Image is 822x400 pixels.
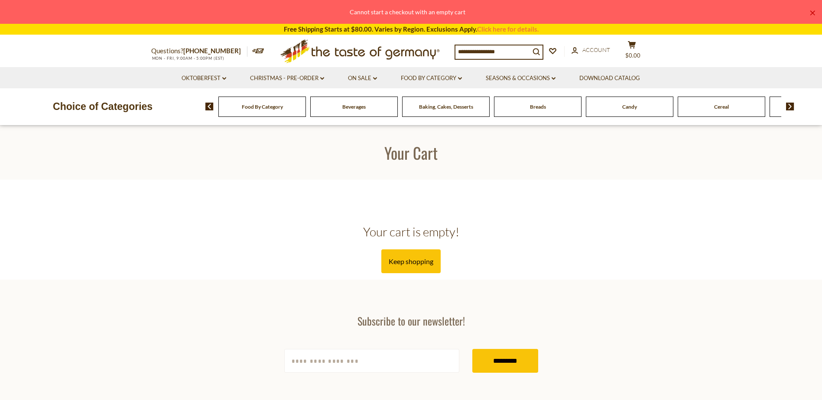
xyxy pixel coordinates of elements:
[183,47,241,55] a: [PHONE_NUMBER]
[477,25,539,33] a: Click here for details.
[348,74,377,83] a: On Sale
[714,103,729,110] a: Cereal
[572,45,610,55] a: Account
[619,41,645,62] button: $0.00
[582,46,610,53] span: Account
[625,52,640,59] span: $0.00
[151,56,225,61] span: MON - FRI, 9:00AM - 5:00PM (EST)
[419,103,473,110] a: Baking, Cakes, Desserts
[342,103,366,110] a: Beverages
[530,103,546,110] a: Breads
[250,74,324,83] a: Christmas - PRE-ORDER
[151,224,671,239] h2: Your cart is empty!
[381,249,441,273] a: Keep shopping
[182,74,226,83] a: Oktoberfest
[27,143,795,162] h1: Your Cart
[622,103,637,110] a: Candy
[205,103,214,110] img: previous arrow
[242,103,283,110] a: Food By Category
[579,74,640,83] a: Download Catalog
[284,314,538,327] h3: Subscribe to our newsletter!
[486,74,556,83] a: Seasons & Occasions
[810,10,815,16] a: ×
[7,7,808,17] div: Cannot start a checkout with an empty cart
[786,103,794,110] img: next arrow
[151,45,247,57] p: Questions?
[401,74,462,83] a: Food By Category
